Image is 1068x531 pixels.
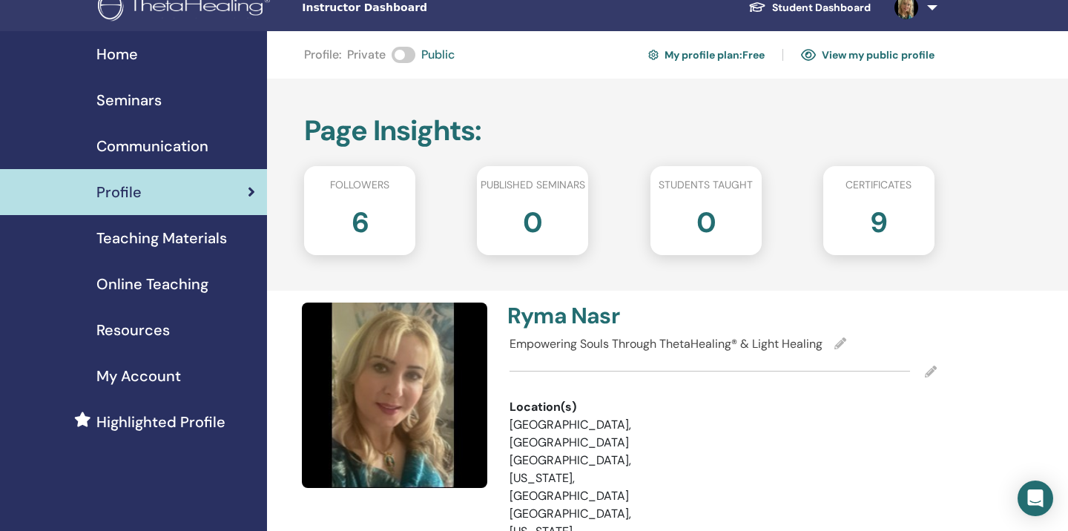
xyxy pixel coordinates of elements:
span: My Account [96,365,181,387]
span: Public [421,46,455,64]
li: [GEOGRAPHIC_DATA], [US_STATE], [GEOGRAPHIC_DATA] [510,452,675,505]
span: Seminars [96,89,162,111]
li: [GEOGRAPHIC_DATA], [GEOGRAPHIC_DATA] [510,416,675,452]
h4: Ryma Nasr [507,303,714,329]
span: Home [96,43,138,65]
h2: 6 [352,199,369,240]
span: Private [347,46,386,64]
span: Communication [96,135,208,157]
span: Published seminars [481,177,585,193]
span: Highlighted Profile [96,411,225,433]
h2: Page Insights : [304,114,934,148]
span: Certificates [845,177,912,193]
img: eye.svg [801,48,816,62]
span: Resources [96,319,170,341]
a: View my public profile [801,43,934,67]
h2: 9 [870,199,887,240]
img: default.jpg [302,303,487,488]
h2: 0 [523,199,542,240]
a: My profile plan:Free [648,43,765,67]
div: Open Intercom Messenger [1018,481,1053,516]
span: Teaching Materials [96,227,227,249]
span: Online Teaching [96,273,208,295]
span: Empowering Souls Through ThetaHealing® & Light Healing [510,336,823,352]
span: Location(s) [510,398,576,416]
h2: 0 [696,199,716,240]
span: Profile [96,181,142,203]
span: Students taught [659,177,753,193]
img: cog.svg [648,47,659,62]
img: graduation-cap-white.svg [748,1,766,13]
span: Followers [330,177,389,193]
span: Profile : [304,46,341,64]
